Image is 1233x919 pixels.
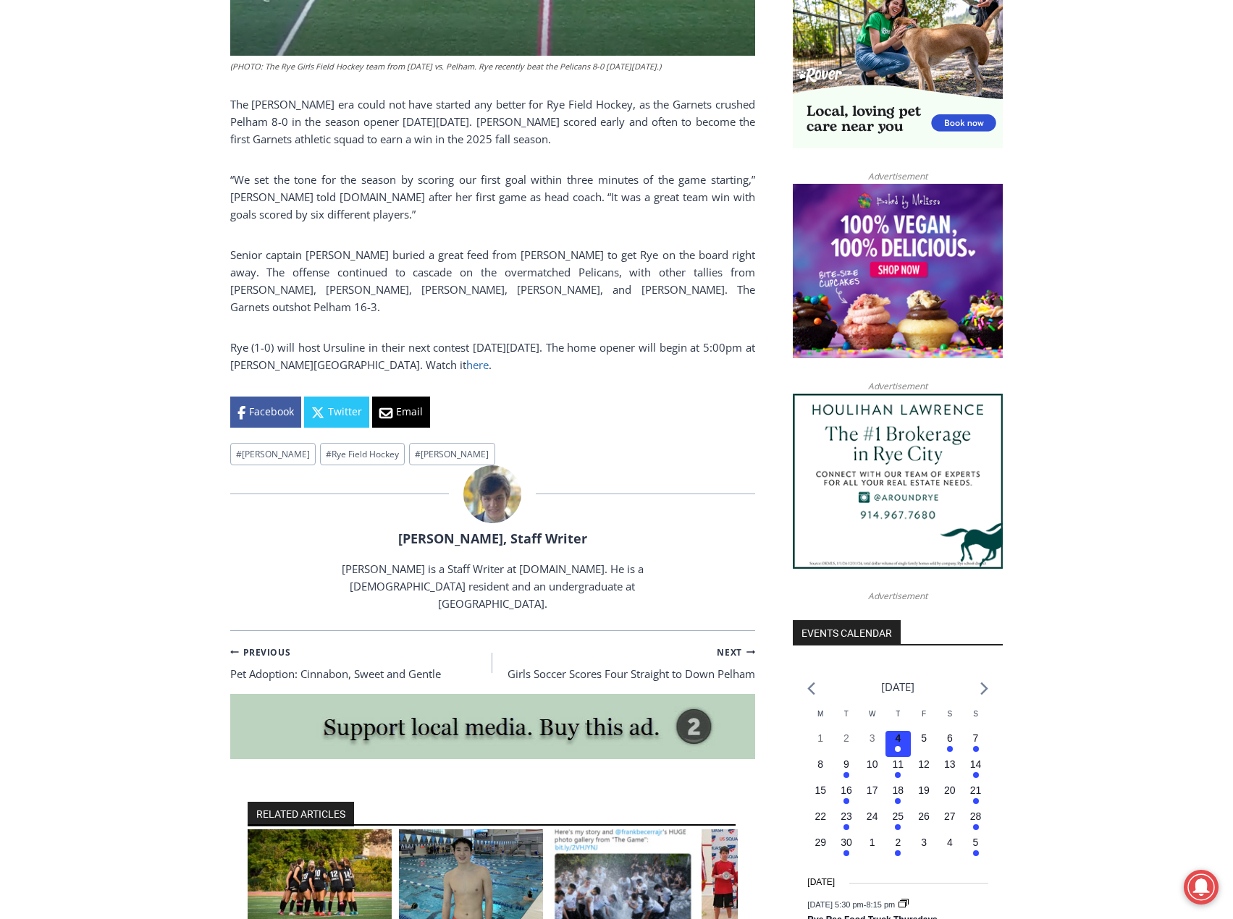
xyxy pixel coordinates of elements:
img: (PHOTO: MyRye.com 2024 Head Intern, Editor and now Staff Writer Charlie Morris. Contributed.)Char... [463,465,521,523]
time: 19 [918,784,930,796]
div: Saturday [937,708,963,731]
time: 3 [870,732,875,744]
div: "At the 10am stand-up meeting, each intern gets a chance to take [PERSON_NAME] and the other inte... [366,1,684,140]
time: 5 [921,732,927,744]
p: “We set the tone for the season by scoring our first goal within three minutes of the game starti... [230,171,755,223]
a: support local media, buy this ad [230,694,755,759]
em: Has events [843,850,849,856]
button: 30 Has events [833,835,859,861]
nav: Posts [230,643,755,683]
div: Tuesday [833,708,859,731]
button: 26 [911,809,937,835]
em: Has events [843,798,849,804]
button: 4 [937,835,963,861]
li: [DATE] [881,677,914,697]
span: T [844,710,849,718]
button: 16 Has events [833,783,859,809]
time: 5 [973,837,979,848]
button: 1 [807,731,833,757]
a: Previous month [807,682,815,695]
button: 7 Has events [963,731,989,757]
p: Senior captain [PERSON_NAME] buried a great feed from [PERSON_NAME] to get Rye on the board right... [230,246,755,315]
button: 23 Has events [833,809,859,835]
span: [DATE] 5:30 pm [807,899,863,908]
time: 12 [918,758,930,770]
time: 27 [944,810,956,822]
img: Houlihan Lawrence The #1 Brokerage in Rye City [793,394,1003,569]
button: 12 [911,757,937,783]
time: - [807,899,897,908]
button: 13 [937,757,963,783]
button: 24 [859,809,885,835]
time: 24 [867,810,878,822]
em: Has events [895,798,901,804]
button: 15 [807,783,833,809]
a: NextGirls Soccer Scores Four Straight to Down Pelham [492,643,755,683]
small: Previous [230,645,291,659]
img: Baked by Melissa [793,184,1003,359]
time: 28 [970,810,982,822]
time: 13 [944,758,956,770]
button: 14 Has events [963,757,989,783]
div: Monday [807,708,833,731]
time: 17 [867,784,878,796]
a: Open Tues. - Sun. [PHONE_NUMBER] [1,145,146,180]
span: Advertisement [854,169,942,183]
h2: Events Calendar [793,620,901,645]
time: 25 [893,810,904,822]
em: Has events [895,824,901,830]
time: [DATE] [807,876,835,889]
em: Has events [973,798,979,804]
a: Email [372,397,430,427]
time: 20 [944,784,956,796]
button: 19 [911,783,937,809]
em: Has events [895,772,901,778]
button: 1 [859,835,885,861]
em: Has events [895,850,901,856]
button: 25 Has events [885,809,912,835]
button: 22 [807,809,833,835]
button: 29 [807,835,833,861]
time: 22 [815,810,826,822]
div: Friday [911,708,937,731]
a: Next month [980,682,988,695]
a: #Rye Field Hockey [320,443,405,465]
button: 9 Has events [833,757,859,783]
button: 28 Has events [963,809,989,835]
button: 5 Has events [963,835,989,861]
a: #[PERSON_NAME] [409,443,495,465]
button: 21 Has events [963,783,989,809]
time: 8 [817,758,823,770]
time: 1 [817,732,823,744]
em: Has events [947,746,953,752]
button: 4 Has events [885,731,912,757]
time: 3 [921,837,927,848]
time: 18 [893,784,904,796]
button: 18 Has events [885,783,912,809]
a: Facebook [230,397,301,427]
time: 9 [843,758,849,770]
a: Twitter [304,397,369,427]
button: 3 [859,731,885,757]
small: Next [717,645,754,659]
button: 2 [833,731,859,757]
span: Advertisement [854,379,942,393]
div: Sunday [963,708,989,731]
button: 5 [911,731,937,757]
time: 11 [893,758,904,770]
em: Has events [843,772,849,778]
time: 30 [841,837,852,848]
time: 26 [918,810,930,822]
time: 2 [843,732,849,744]
button: 8 [807,757,833,783]
a: PreviousPet Adoption: Cinnabon, Sweet and Gentle [230,643,493,683]
span: S [947,710,952,718]
div: Thursday [885,708,912,731]
time: 14 [970,758,982,770]
time: 15 [815,784,826,796]
p: Rye (1-0) will host Ursuline in their next contest [DATE][DATE]. The home opener will begin at 5:... [230,339,755,373]
span: Intern @ [DOMAIN_NAME] [379,144,671,177]
span: Advertisement [854,589,942,603]
p: The [PERSON_NAME] era could not have started any better for Rye Field Hockey, as the Garnets crus... [230,96,755,148]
